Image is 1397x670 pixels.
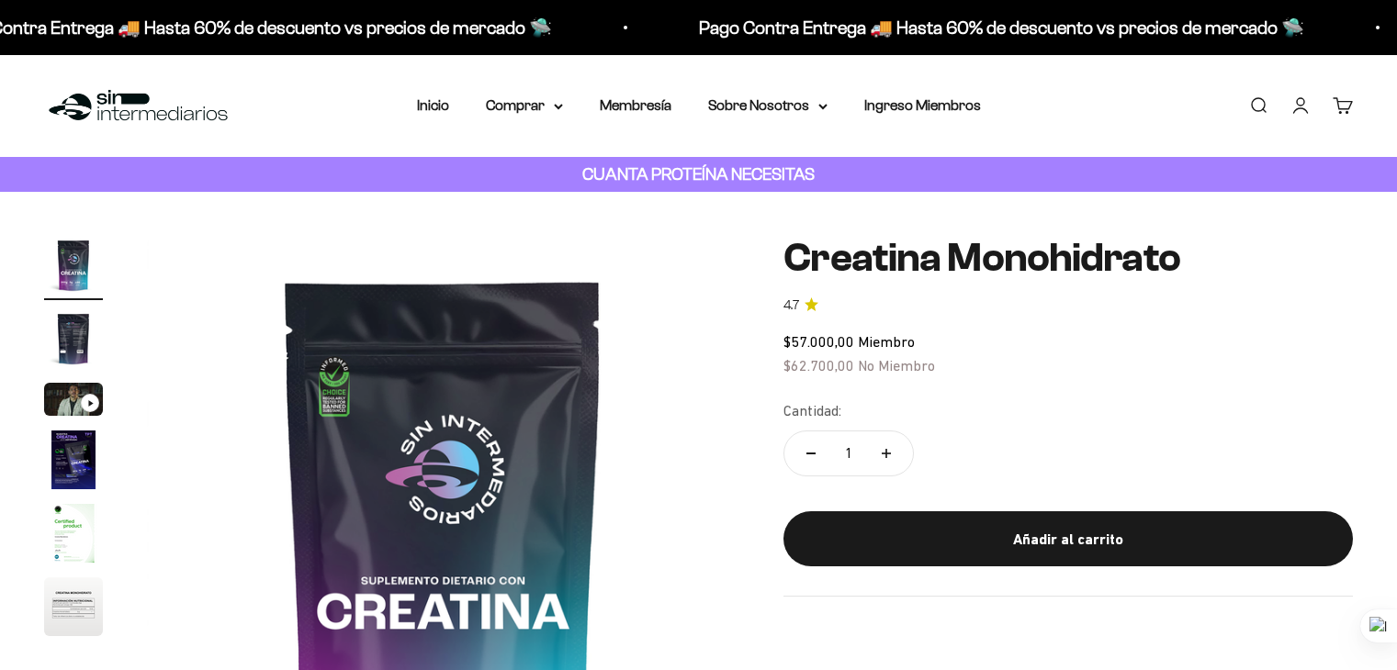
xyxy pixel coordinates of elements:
[44,430,103,495] button: Ir al artículo 4
[44,236,103,300] button: Ir al artículo 1
[783,333,854,350] span: $57.000,00
[44,309,103,368] img: Creatina Monohidrato
[708,94,828,117] summary: Sobre Nosotros
[783,236,1353,280] h1: Creatina Monohidrato
[44,577,103,636] img: Creatina Monohidrato
[783,511,1353,566] button: Añadir al carrito
[858,333,915,350] span: Miembro
[44,430,103,489] img: Creatina Monohidrato
[417,97,449,113] a: Inicio
[44,383,103,421] button: Ir al artículo 3
[784,431,838,475] button: Reducir cantidad
[699,13,1304,42] p: Pago Contra Entrega 🚚 Hasta 60% de descuento vs precios de mercado 🛸
[582,164,815,184] strong: CUANTA PROTEÍNA NECESITAS
[860,431,913,475] button: Aumentar cantidad
[486,94,563,117] summary: Comprar
[44,236,103,295] img: Creatina Monohidrato
[783,296,799,316] span: 4.7
[44,577,103,642] button: Ir al artículo 6
[600,97,671,113] a: Membresía
[783,357,854,374] span: $62.700,00
[783,399,841,423] label: Cantidad:
[858,357,935,374] span: No Miembro
[44,504,103,563] img: Creatina Monohidrato
[44,504,103,568] button: Ir al artículo 5
[44,309,103,374] button: Ir al artículo 2
[864,97,981,113] a: Ingreso Miembros
[783,296,1353,316] a: 4.74.7 de 5.0 estrellas
[820,528,1316,552] div: Añadir al carrito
